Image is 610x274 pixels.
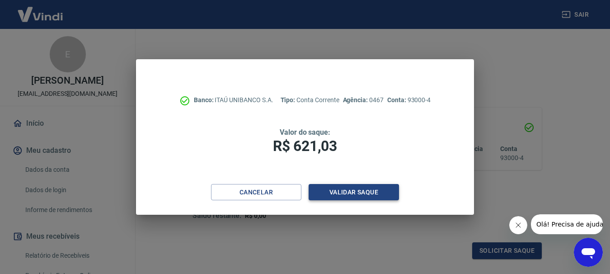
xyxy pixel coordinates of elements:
iframe: Fechar mensagem [509,216,527,234]
p: ITAÚ UNIBANCO S.A. [194,95,273,105]
span: Valor do saque: [280,128,330,137]
iframe: Mensagem da empresa [531,214,603,234]
span: R$ 621,03 [273,137,337,155]
iframe: Botão para abrir a janela de mensagens [574,238,603,267]
button: Cancelar [211,184,301,201]
span: Tipo: [281,96,297,104]
span: Banco: [194,96,215,104]
p: 93000-4 [387,95,431,105]
p: 0467 [343,95,384,105]
span: Agência: [343,96,370,104]
button: Validar saque [309,184,399,201]
p: Conta Corrente [281,95,339,105]
span: Olá! Precisa de ajuda? [5,6,76,14]
span: Conta: [387,96,408,104]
